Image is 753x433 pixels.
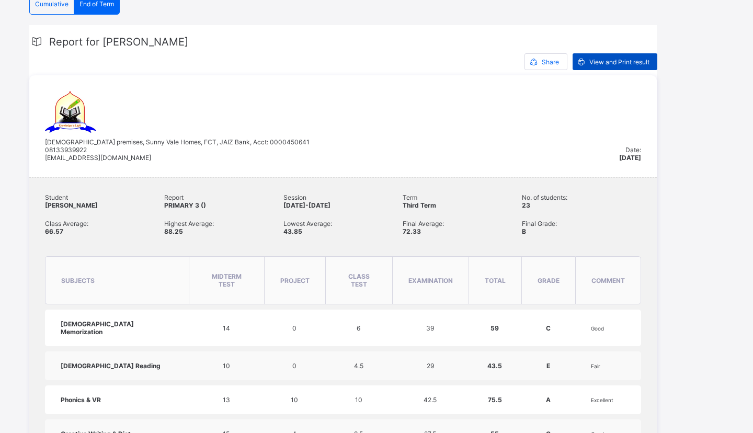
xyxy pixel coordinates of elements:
span: [DATE]-[DATE] [283,201,330,209]
span: Class Average: [45,220,164,227]
span: 39 [426,324,434,332]
span: PRIMARY 3 () [164,201,206,209]
span: Third Term [403,201,436,209]
span: B [522,227,526,235]
span: CLASS TEST [348,272,370,288]
span: 66.57 [45,227,63,235]
span: 4.5 [354,362,363,370]
span: Session [283,193,403,201]
span: Highest Average: [164,220,283,227]
span: [DEMOGRAPHIC_DATA] premises, Sunny Vale Homes, FCT, JAIZ Bank, Acct: 0000450641 08133939922 [EMAI... [45,138,310,162]
span: 0 [292,362,296,370]
span: Date: [625,146,641,154]
span: 10 [223,362,230,370]
span: No. of students: [522,193,641,201]
img: alhamideen.png [45,91,96,133]
span: 43.5 [487,362,502,370]
span: Lowest Average: [283,220,403,227]
span: Student [45,193,164,201]
span: Good [591,325,604,332]
span: [DATE] [619,154,641,162]
span: [PERSON_NAME] [45,201,98,209]
span: subjects [61,277,95,284]
span: 59 [490,324,499,332]
span: [DEMOGRAPHIC_DATA] Reading [61,362,161,370]
span: View and Print result [589,58,649,66]
span: 75.5 [488,396,502,404]
span: Final Average: [403,220,522,227]
span: Term [403,193,522,201]
span: Report for [PERSON_NAME] [49,36,188,48]
span: 0 [292,324,296,332]
span: 88.25 [164,227,183,235]
span: 29 [427,362,434,370]
span: Excellent [591,397,613,403]
span: 72.33 [403,227,421,235]
span: 42.5 [424,396,437,404]
span: [DEMOGRAPHIC_DATA] Memorization [61,320,134,336]
span: Share [542,58,559,66]
span: grade [538,277,560,284]
span: MIDTERM TEST [212,272,242,288]
span: E [546,362,550,370]
span: A [546,396,551,404]
span: C [546,324,551,332]
span: 6 [357,324,360,332]
span: Fair [591,363,600,369]
span: EXAMINATION [408,277,453,284]
span: PROJECT [280,277,310,284]
span: 14 [223,324,230,332]
span: Phonics & VR [61,396,101,404]
span: 23 [522,201,530,209]
span: 43.85 [283,227,302,235]
span: Report [164,193,283,201]
span: comment [591,277,625,284]
span: Final Grade: [522,220,641,227]
span: 10 [355,396,362,404]
span: 10 [291,396,298,404]
span: 13 [223,396,230,404]
span: total [485,277,506,284]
